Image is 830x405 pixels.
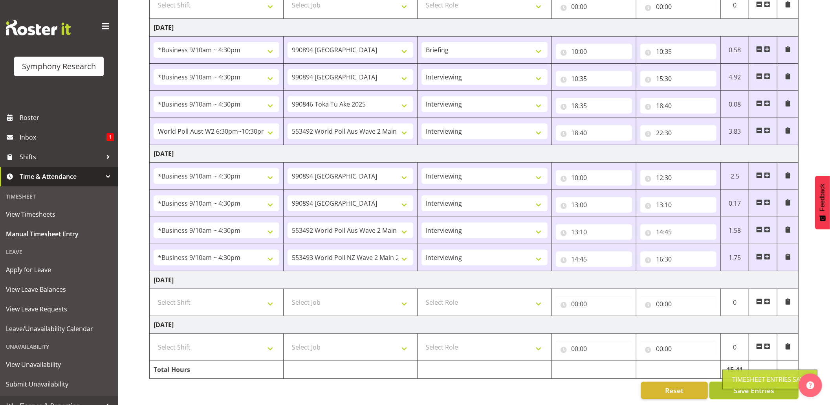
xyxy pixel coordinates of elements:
span: Time & Attendance [20,171,102,182]
button: Feedback - Show survey [815,176,830,229]
span: Save Entries [733,385,774,396]
input: Click to select... [640,341,716,357]
td: [DATE] [150,145,799,163]
span: View Leave Requests [6,303,112,315]
a: Manual Timesheet Entry [2,224,116,244]
img: help-xxl-2.png [806,381,814,389]
td: 2.5 [721,163,749,190]
span: Feedback [819,184,826,211]
span: Manual Timesheet Entry [6,228,112,240]
td: 4.92 [721,64,749,91]
td: [DATE] [150,316,799,334]
td: [DATE] [150,271,799,289]
div: Symphony Research [22,61,96,72]
td: 0.08 [721,91,749,118]
div: Leave [2,244,116,260]
a: View Leave Balances [2,280,116,299]
button: Save Entries [709,382,799,399]
td: 1.75 [721,244,749,271]
button: Reset [641,382,708,399]
span: Roster [20,112,114,123]
input: Click to select... [640,170,716,186]
input: Click to select... [640,71,716,87]
span: 1 [106,133,114,141]
td: [DATE] [150,19,799,37]
span: Submit Unavailability [6,378,112,390]
span: Reset [665,385,683,396]
td: 0.17 [721,190,749,217]
input: Click to select... [640,197,716,213]
input: Click to select... [556,224,632,240]
input: Click to select... [556,170,632,186]
span: Apply for Leave [6,264,112,276]
input: Click to select... [556,251,632,267]
td: 1.58 [721,217,749,244]
span: Shifts [20,151,102,163]
div: Timesheet [2,188,116,204]
span: Leave/Unavailability Calendar [6,323,112,335]
span: View Unavailability [6,359,112,370]
input: Click to select... [556,44,632,59]
td: 0 [721,334,749,361]
input: Click to select... [640,224,716,240]
input: Click to select... [640,98,716,114]
input: Click to select... [640,296,716,312]
input: Click to select... [556,296,632,312]
input: Click to select... [556,125,632,141]
input: Click to select... [556,71,632,87]
td: Total Hours [150,361,284,379]
input: Click to select... [556,98,632,114]
input: Click to select... [640,125,716,141]
input: Click to select... [556,341,632,357]
div: Timesheet Entries Save [732,375,808,384]
td: 0.58 [721,37,749,64]
input: Click to select... [640,251,716,267]
a: View Timesheets [2,204,116,224]
span: View Timesheets [6,208,112,220]
a: View Unavailability [2,355,116,374]
a: View Leave Requests [2,299,116,319]
span: View Leave Balances [6,283,112,295]
td: 3.83 [721,118,749,145]
a: Apply for Leave [2,260,116,280]
span: Inbox [20,131,106,143]
a: Leave/Unavailability Calendar [2,319,116,339]
img: Rosterit website logo [6,20,71,35]
input: Click to select... [556,197,632,213]
td: 15.41 [721,361,749,379]
td: 0 [721,289,749,316]
input: Click to select... [640,44,716,59]
div: Unavailability [2,339,116,355]
a: Submit Unavailability [2,374,116,394]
